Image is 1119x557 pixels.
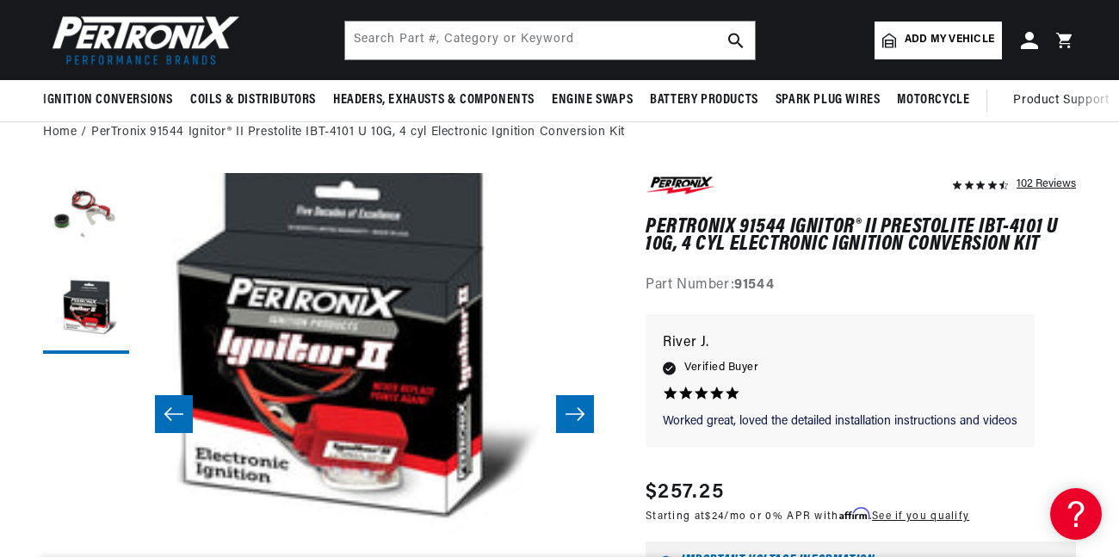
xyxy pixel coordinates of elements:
[646,477,724,508] span: $257.25
[556,395,594,433] button: Slide right
[43,123,77,142] a: Home
[684,358,758,377] span: Verified Buyer
[663,331,1017,356] p: River J.
[646,275,1076,297] div: Part Number:
[43,80,182,121] summary: Ignition Conversions
[897,91,969,109] span: Motorcycle
[875,22,1002,59] a: Add my vehicle
[43,10,241,70] img: Pertronix
[155,395,193,433] button: Slide left
[43,173,129,259] button: Load image 1 in gallery view
[839,507,869,520] span: Affirm
[641,80,767,121] summary: Battery Products
[776,91,881,109] span: Spark Plug Wires
[543,80,641,121] summary: Engine Swaps
[43,268,129,354] button: Load image 2 in gallery view
[552,91,633,109] span: Engine Swaps
[705,511,724,522] span: $24
[888,80,978,121] summary: Motorcycle
[333,91,535,109] span: Headers, Exhausts & Components
[767,80,889,121] summary: Spark Plug Wires
[325,80,543,121] summary: Headers, Exhausts & Components
[91,123,625,142] a: PerTronix 91544 Ignitor® II Prestolite IBT-4101 U 10G, 4 cyl Electronic Ignition Conversion Kit
[43,123,1076,142] nav: breadcrumbs
[1013,91,1109,110] span: Product Support
[1013,80,1117,121] summary: Product Support
[345,22,755,59] input: Search Part #, Category or Keyword
[182,80,325,121] summary: Coils & Distributors
[872,511,969,522] a: See if you qualify - Learn more about Affirm Financing (opens in modal)
[734,278,774,292] strong: 91544
[43,91,173,109] span: Ignition Conversions
[646,219,1076,254] h1: PerTronix 91544 Ignitor® II Prestolite IBT-4101 U 10G, 4 cyl Electronic Ignition Conversion Kit
[905,32,994,48] span: Add my vehicle
[646,508,969,524] p: Starting at /mo or 0% APR with .
[650,91,758,109] span: Battery Products
[1017,173,1076,194] div: 102 Reviews
[663,413,1017,430] p: Worked great, loved the detailed installation instructions and videos
[190,91,316,109] span: Coils & Distributors
[717,22,755,59] button: search button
